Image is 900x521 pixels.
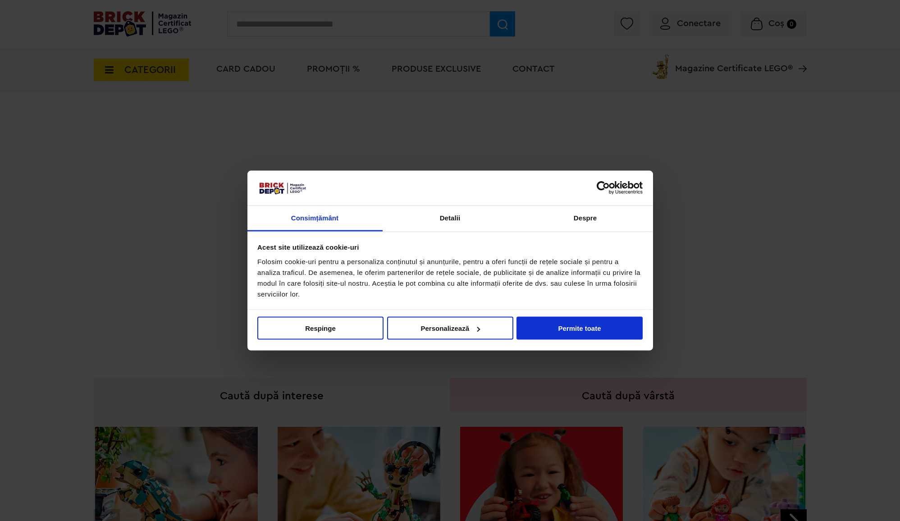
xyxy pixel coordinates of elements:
a: Detalii [383,206,518,231]
a: Usercentrics Cookiebot - opens in a new window [564,181,643,195]
a: Consimțământ [247,206,383,231]
a: Despre [518,206,653,231]
img: siglă [257,181,307,195]
button: Respinge [257,317,384,340]
div: Acest site utilizează cookie-uri [257,242,643,253]
div: Folosim cookie-uri pentru a personaliza conținutul și anunțurile, pentru a oferi funcții de rețel... [257,256,643,299]
button: Personalizează [387,317,513,340]
button: Permite toate [516,317,643,340]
